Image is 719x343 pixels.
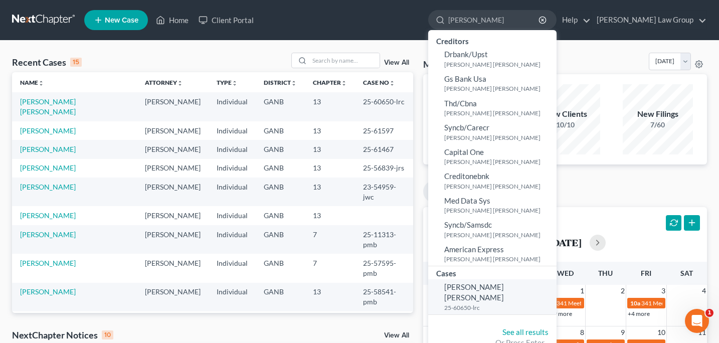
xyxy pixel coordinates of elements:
[355,311,413,340] td: 25-58848-pwb
[105,17,138,24] span: New Case
[151,11,194,29] a: Home
[502,327,549,336] a: See all results
[20,163,76,172] a: [PERSON_NAME]
[620,326,626,338] span: 9
[549,237,582,248] h2: [DATE]
[305,159,355,178] td: 13
[428,144,557,169] a: Capital One[PERSON_NAME] [PERSON_NAME]
[256,121,305,140] td: GANB
[623,108,693,120] div: New Filings
[444,84,554,93] small: [PERSON_NAME] [PERSON_NAME]
[256,159,305,178] td: GANB
[209,311,256,340] td: Individual
[444,147,484,156] span: Capital One
[355,283,413,311] td: 25-58541-pmb
[264,79,297,86] a: Districtunfold_more
[428,193,557,218] a: Med Data Sys[PERSON_NAME] [PERSON_NAME]
[256,206,305,225] td: GANB
[20,97,76,116] a: [PERSON_NAME] [PERSON_NAME]
[217,79,238,86] a: Typeunfold_more
[256,283,305,311] td: GANB
[428,47,557,71] a: Drbank/Upst[PERSON_NAME] [PERSON_NAME]
[256,311,305,340] td: GANB
[209,140,256,158] td: Individual
[137,206,209,225] td: [PERSON_NAME]
[444,171,489,181] span: Creditonebnk
[20,79,44,86] a: Nameunfold_more
[137,92,209,121] td: [PERSON_NAME]
[137,140,209,158] td: [PERSON_NAME]
[557,11,591,29] a: Help
[309,53,380,68] input: Search by name...
[423,58,494,70] h3: Monthly Progress
[209,121,256,140] td: Individual
[256,225,305,254] td: GANB
[428,71,557,96] a: Gs Bank Usa[PERSON_NAME] [PERSON_NAME]
[428,168,557,193] a: Creditonebnk[PERSON_NAME] [PERSON_NAME]
[530,108,600,120] div: New Clients
[137,121,209,140] td: [PERSON_NAME]
[620,285,626,297] span: 2
[209,254,256,282] td: Individual
[444,133,554,142] small: [PERSON_NAME] [PERSON_NAME]
[305,206,355,225] td: 13
[389,80,395,86] i: unfold_more
[38,80,44,86] i: unfold_more
[102,330,113,339] div: 10
[209,206,256,225] td: Individual
[209,283,256,311] td: Individual
[20,287,76,296] a: [PERSON_NAME]
[579,326,585,338] span: 8
[444,99,477,108] span: Thd/Cbna
[428,34,557,47] div: Creditors
[355,254,413,282] td: 25-57595-pmb
[428,217,557,242] a: Syncb/Samsdc[PERSON_NAME] [PERSON_NAME]
[137,178,209,206] td: [PERSON_NAME]
[592,11,706,29] a: [PERSON_NAME] Law Group
[530,120,600,130] div: 10/10
[305,311,355,340] td: 13
[209,159,256,178] td: Individual
[355,159,413,178] td: 25-56839-jrs
[444,74,486,83] span: Gs Bank Usa
[20,211,76,220] a: [PERSON_NAME]
[305,225,355,254] td: 7
[209,225,256,254] td: Individual
[384,59,409,66] a: View All
[70,58,82,67] div: 15
[256,92,305,121] td: GANB
[444,196,490,205] span: Med Data Sys
[20,230,76,239] a: [PERSON_NAME]
[341,80,347,86] i: unfold_more
[579,285,585,297] span: 1
[685,309,709,333] iframe: Intercom live chat
[598,269,613,277] span: Thu
[444,231,554,239] small: [PERSON_NAME] [PERSON_NAME]
[384,332,409,339] a: View All
[701,285,707,297] span: 4
[145,79,183,86] a: Attorneyunfold_more
[444,60,554,69] small: [PERSON_NAME] [PERSON_NAME]
[363,79,395,86] a: Case Nounfold_more
[444,123,489,132] span: Syncb/Carecr
[355,92,413,121] td: 25-60650-lrc
[209,92,256,121] td: Individual
[444,303,554,312] small: 25-60650-lrc
[256,254,305,282] td: GANB
[177,80,183,86] i: unfold_more
[557,269,574,277] span: Wed
[428,96,557,120] a: Thd/Cbna[PERSON_NAME] [PERSON_NAME]
[291,80,297,86] i: unfold_more
[305,254,355,282] td: 7
[355,225,413,254] td: 25-11313-pmb
[547,310,572,317] a: +19 more
[444,255,554,263] small: [PERSON_NAME] [PERSON_NAME]
[705,309,713,317] span: 1
[256,178,305,206] td: GANB
[305,178,355,206] td: 13
[444,245,504,254] span: American Express
[557,299,647,307] span: 341 Meeting for [PERSON_NAME]
[137,311,209,340] td: [PERSON_NAME]
[448,11,540,29] input: Search by name...
[428,279,557,314] a: [PERSON_NAME] [PERSON_NAME]25-60650-lrc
